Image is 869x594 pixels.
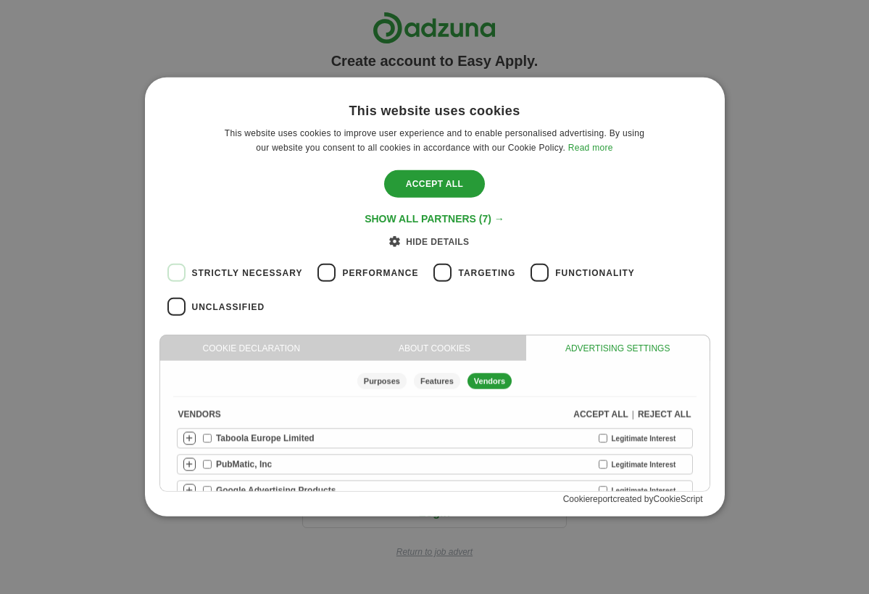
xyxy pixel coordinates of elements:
div: Reject all [638,408,691,421]
span: Unclassified [192,301,265,314]
div: Advertising Settings [526,335,710,361]
div: Cookie declaration [160,335,344,361]
div: Accept all [573,408,628,421]
span: (7) → [479,213,504,225]
div: + [183,458,196,471]
div: Features [414,373,460,389]
span: Show all partners [365,213,476,225]
div: This website uses cookies [349,103,520,120]
div: About cookies [343,335,526,361]
a: CookieScript Consent Management Platform, opens a new window [653,494,702,504]
div: Hide details [400,234,470,248]
b: PubMatic, Inc [216,458,272,471]
span: This website uses cookies to improve user experience and to enable personalised advertising. By u... [225,128,644,153]
a: Read more, opens a new window [568,143,613,153]
b: Legitimate Interest [612,459,676,470]
div: | [632,408,634,421]
b: Legitimate Interest [612,485,676,496]
span: Hide details [406,237,469,247]
b: Legitimate Interest [612,433,676,444]
span: Performance [342,267,418,280]
span: Targeting [458,267,515,280]
div: + [183,484,196,497]
div: + [183,432,196,445]
b: Google Advertising Products [216,484,336,497]
div: Cookie consent dialog [145,78,725,516]
div: Show all partners (7) → [365,212,504,225]
div: Purposes [357,373,407,389]
div: Cookie created by [159,493,710,506]
span: Functionality [555,267,635,280]
span: Strictly necessary [192,267,303,280]
div: Accept all [384,170,486,198]
b: Taboola Europe Limited [216,432,315,445]
a: report, opens a new window [590,494,612,504]
div: Vendors [178,408,221,421]
div: Vendors [467,373,512,389]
